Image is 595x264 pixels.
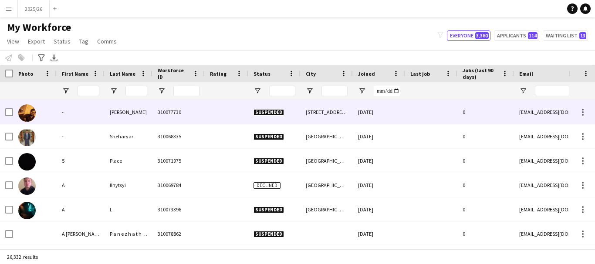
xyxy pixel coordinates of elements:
[49,53,59,63] app-action-btn: Export XLSX
[54,37,71,45] span: Status
[152,149,205,173] div: 310071975
[301,100,353,124] div: [STREET_ADDRESS]
[152,100,205,124] div: 310077730
[97,37,117,45] span: Comms
[62,70,88,77] span: First Name
[457,124,514,148] div: 0
[57,149,105,173] div: 5
[457,222,514,246] div: 0
[301,149,353,173] div: [GEOGRAPHIC_DATA]
[306,70,316,77] span: City
[57,124,105,148] div: -
[321,86,348,96] input: City Filter Input
[18,177,36,195] img: A Ilnytsyi
[57,100,105,124] div: -
[254,158,284,164] span: Suspended
[7,21,71,34] span: My Workforce
[457,173,514,197] div: 0
[57,173,105,197] div: A
[50,36,74,47] a: Status
[353,149,405,173] div: [DATE]
[62,87,70,95] button: Open Filter Menu
[457,197,514,221] div: 0
[18,129,36,146] img: - Sheharyar
[76,36,92,47] a: Tag
[110,70,135,77] span: Last Name
[18,0,50,17] button: 2025/26
[306,87,314,95] button: Open Filter Menu
[152,124,205,148] div: 310068335
[519,87,527,95] button: Open Filter Menu
[94,36,120,47] a: Comms
[353,222,405,246] div: [DATE]
[353,100,405,124] div: [DATE]
[105,197,152,221] div: L
[152,222,205,246] div: 310078862
[301,124,353,148] div: [GEOGRAPHIC_DATA]
[519,70,533,77] span: Email
[79,37,88,45] span: Tag
[18,104,36,122] img: - Salman
[254,70,270,77] span: Status
[358,87,366,95] button: Open Filter Menu
[269,86,295,96] input: Status Filter Input
[447,30,490,41] button: Everyone3,360
[110,87,118,95] button: Open Filter Menu
[105,100,152,124] div: [PERSON_NAME]
[18,70,33,77] span: Photo
[36,53,47,63] app-action-btn: Advanced filters
[410,70,430,77] span: Last job
[7,37,19,45] span: View
[57,222,105,246] div: A [PERSON_NAME]
[254,134,284,140] span: Suspended
[374,86,400,96] input: Joined Filter Input
[3,36,23,47] a: View
[152,173,205,197] div: 310069784
[78,86,99,96] input: First Name Filter Input
[125,86,147,96] input: Last Name Filter Input
[158,67,189,80] span: Workforce ID
[18,202,36,219] img: A L
[210,70,227,77] span: Rating
[301,197,353,221] div: [GEOGRAPHIC_DATA]
[105,124,152,148] div: Sheharyar
[57,197,105,221] div: A
[28,37,45,45] span: Export
[254,87,261,95] button: Open Filter Menu
[494,30,539,41] button: Applicants114
[173,86,199,96] input: Workforce ID Filter Input
[254,231,284,237] span: Suspended
[463,67,498,80] span: Jobs (last 90 days)
[254,109,284,116] span: Suspended
[158,87,166,95] button: Open Filter Menu
[152,197,205,221] div: 310073396
[457,100,514,124] div: 0
[457,149,514,173] div: 0
[18,153,36,170] img: 5 Place
[301,173,353,197] div: [GEOGRAPHIC_DATA]
[358,70,375,77] span: Joined
[24,36,48,47] a: Export
[353,173,405,197] div: [DATE]
[528,32,538,39] span: 114
[475,32,489,39] span: 3,360
[105,149,152,173] div: Place
[353,197,405,221] div: [DATE]
[543,30,588,41] button: Waiting list13
[579,32,586,39] span: 13
[105,173,152,197] div: Ilnytsyi
[254,182,281,189] span: Declined
[105,222,152,246] div: P a n e z h a t h u E d w a r d
[353,124,405,148] div: [DATE]
[254,207,284,213] span: Suspended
